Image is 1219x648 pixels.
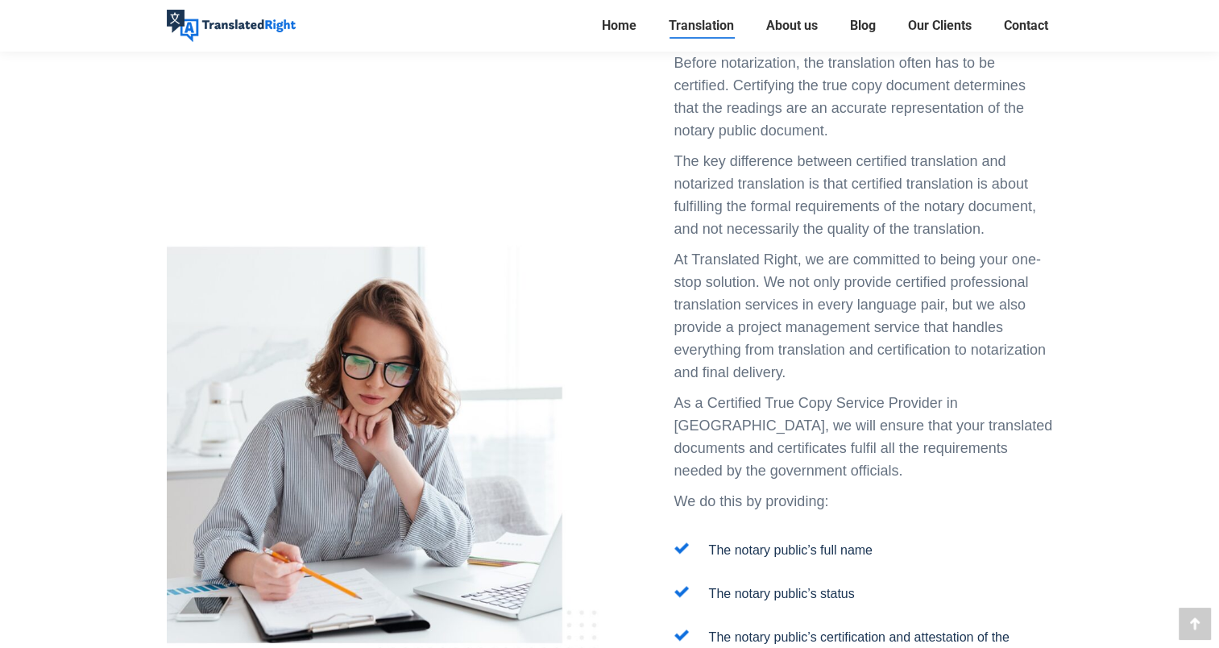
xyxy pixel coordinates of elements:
[709,584,855,604] p: The notary public’s status
[674,248,1053,384] p: At Translated Right, we are committed to being your one-stop solution. We not only provide certif...
[709,541,873,560] p: The notary public’s full name
[674,52,1053,142] p: Before notarization, the translation often has to be certified. Certifying the true copy document...
[999,15,1053,37] a: Contact
[597,15,641,37] a: Home
[602,18,636,34] span: Home
[674,392,1053,482] p: As a Certified True Copy Service Provider in [GEOGRAPHIC_DATA], we will ensure that your translat...
[674,629,689,641] img: null
[669,18,734,34] span: Translation
[674,493,829,509] span: We do this by providing:
[1004,18,1048,34] span: Contact
[674,150,1053,240] p: The key difference between certified translation and notarized translation is that certified tran...
[903,15,976,37] a: Our Clients
[167,10,296,42] img: Translated Right
[766,18,818,34] span: About us
[674,586,689,597] img: null
[664,15,739,37] a: Translation
[674,542,689,554] img: null
[845,15,881,37] a: Blog
[761,15,823,37] a: About us
[908,18,972,34] span: Our Clients
[850,18,876,34] span: Blog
